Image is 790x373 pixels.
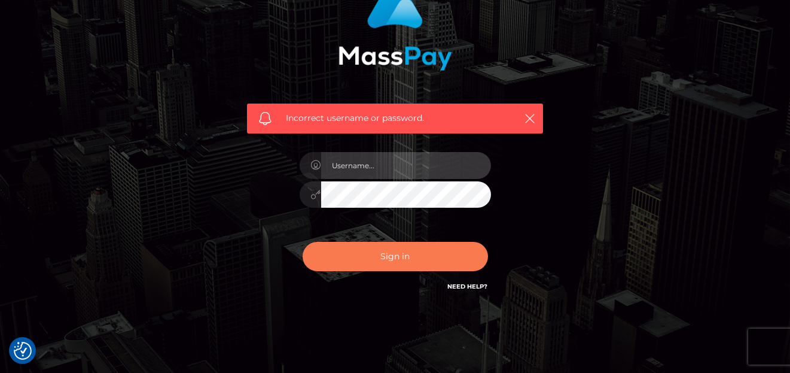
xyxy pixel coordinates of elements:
span: Incorrect username or password. [286,112,504,125]
img: Revisit consent button [14,342,32,360]
input: Username... [321,152,491,179]
button: Sign in [303,242,488,271]
button: Consent Preferences [14,342,32,360]
a: Need Help? [448,283,488,290]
